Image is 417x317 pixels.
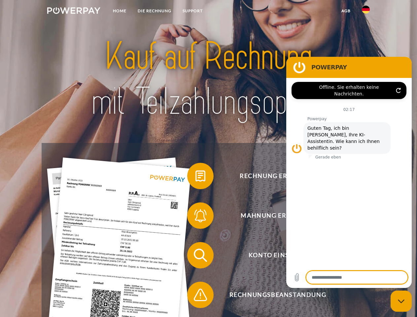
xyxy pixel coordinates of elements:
[362,6,370,14] img: de
[187,242,359,268] button: Konto einsehen
[187,202,359,229] button: Mahnung erhalten?
[187,282,359,308] button: Rechnungsbeanstandung
[63,32,354,126] img: title-powerpay_de.svg
[197,242,359,268] span: Konto einsehen
[132,5,177,17] a: DIE RECHNUNG
[177,5,208,17] a: SUPPORT
[336,5,356,17] a: agb
[107,5,132,17] a: Home
[197,202,359,229] span: Mahnung erhalten?
[197,282,359,308] span: Rechnungsbeanstandung
[47,7,100,14] img: logo-powerpay-white.svg
[187,163,359,189] button: Rechnung erhalten?
[192,168,209,184] img: qb_bill.svg
[197,163,359,189] span: Rechnung erhalten?
[192,247,209,264] img: qb_search.svg
[391,291,412,312] iframe: Schaltfläche zum Öffnen des Messaging-Fensters; Konversation läuft
[286,57,412,288] iframe: Messaging-Fenster
[192,287,209,303] img: qb_warning.svg
[192,207,209,224] img: qb_bell.svg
